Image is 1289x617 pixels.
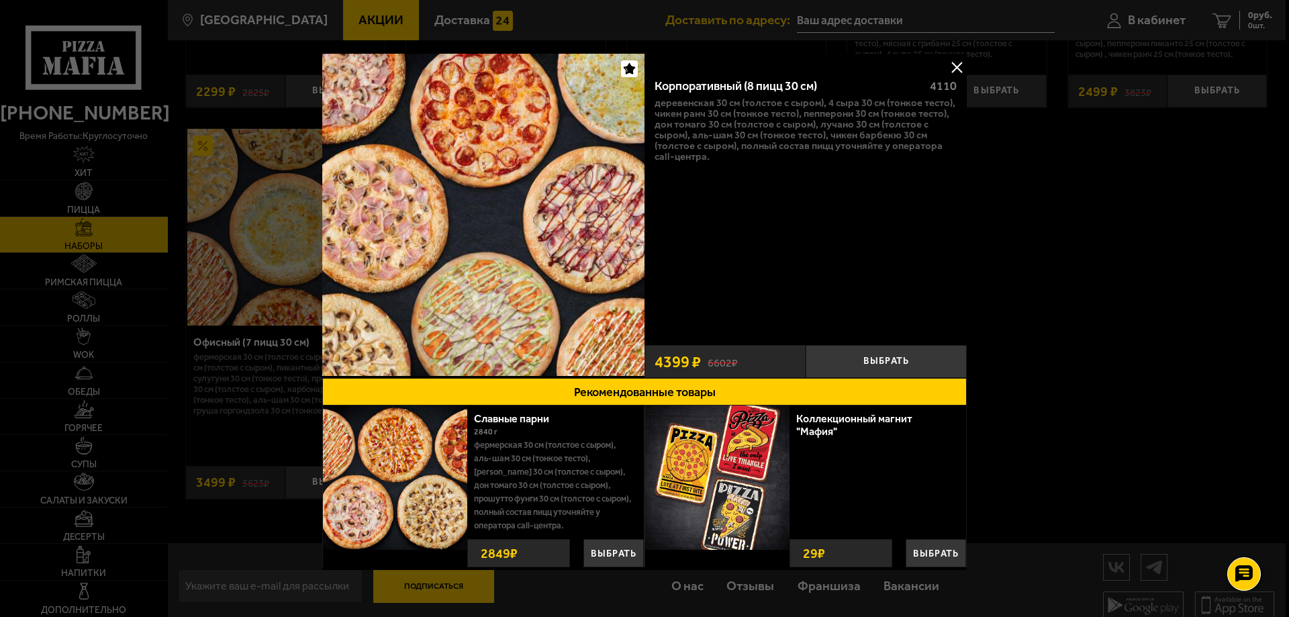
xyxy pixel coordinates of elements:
p: Деревенская 30 см (толстое с сыром), 4 сыра 30 см (тонкое тесто), Чикен Ранч 30 см (тонкое тесто)... [655,97,957,162]
p: Фермерская 30 см (толстое с сыром), Аль-Шам 30 см (тонкое тесто), [PERSON_NAME] 30 см (толстое с ... [474,438,634,532]
button: Выбрать [806,345,967,378]
button: Выбрать [583,539,644,567]
span: 4399 ₽ [655,354,701,370]
a: Славные парни [474,412,563,425]
img: Корпоративный (8 пицц 30 см) [322,54,644,376]
button: Выбрать [906,539,966,567]
strong: 29 ₽ [800,540,828,567]
span: 2840 г [474,427,497,436]
a: Корпоративный (8 пицц 30 см) [322,54,644,378]
s: 6602 ₽ [708,354,738,369]
a: Коллекционный магнит "Мафия" [796,412,912,438]
strong: 2849 ₽ [477,540,521,567]
button: Рекомендованные товары [322,378,967,406]
span: 4110 [930,79,957,93]
div: Корпоративный (8 пицц 30 см) [655,79,918,94]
